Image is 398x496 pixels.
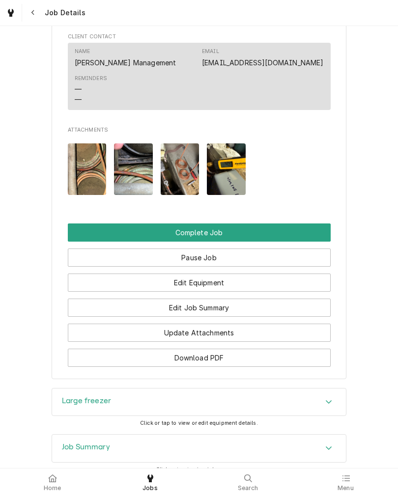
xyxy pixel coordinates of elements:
[44,484,61,492] span: Home
[338,484,354,492] span: Menu
[62,442,110,452] h3: Job Summary
[68,223,331,242] button: Complete Job
[68,126,331,203] div: Attachments
[68,126,331,134] span: Attachments
[52,434,346,463] div: Job Summary
[238,484,258,492] span: Search
[52,388,346,416] button: Accordion Details Expand Trigger
[62,396,111,406] h3: Large freezer
[156,467,242,473] span: Click or tap to view job summary.
[68,43,331,114] div: Client Contact List
[68,223,331,242] div: Button Group Row
[202,48,323,67] div: Email
[142,484,158,492] span: Jobs
[68,292,331,317] div: Button Group Row
[68,267,331,292] div: Button Group Row
[68,143,107,195] img: KytV0IfTGuvkVczbOGt9
[207,143,246,195] img: lE3QOTbuR3K7KpLuWQcQ
[52,435,346,462] div: Accordion Header
[199,470,296,494] a: Search
[140,420,258,426] span: Click or tap to view or edit equipment details.
[102,470,199,494] a: Jobs
[68,33,331,41] span: Client Contact
[68,274,331,292] button: Edit Equipment
[52,388,346,416] div: Accordion Header
[4,470,101,494] a: Home
[75,48,90,55] div: Name
[297,470,394,494] a: Menu
[68,248,331,267] button: Pause Job
[202,58,323,67] a: [EMAIL_ADDRESS][DOMAIN_NAME]
[68,349,331,367] button: Download PDF
[68,317,331,342] div: Button Group Row
[68,223,331,367] div: Button Group
[68,43,331,110] div: Contact
[68,342,331,367] div: Button Group Row
[202,48,219,55] div: Email
[75,84,82,94] div: —
[114,143,153,195] img: tnSTB9UjTfOp64xGQtpy
[2,4,20,22] a: Go to Jobs
[68,33,331,114] div: Client Contact
[75,75,107,105] div: Reminders
[68,136,331,203] span: Attachments
[75,94,82,105] div: —
[52,388,346,416] div: Large freezer
[68,242,331,267] div: Button Group Row
[75,75,107,83] div: Reminders
[42,8,85,18] span: Job Details
[24,4,42,22] button: Navigate back
[52,435,346,462] button: Accordion Details Expand Trigger
[75,57,176,68] div: [PERSON_NAME] Management
[161,143,199,195] img: jrOjyYLSJeQFFtatnlOL
[68,324,331,342] button: Update Attachments
[75,48,176,67] div: Name
[68,299,331,317] button: Edit Job Summary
